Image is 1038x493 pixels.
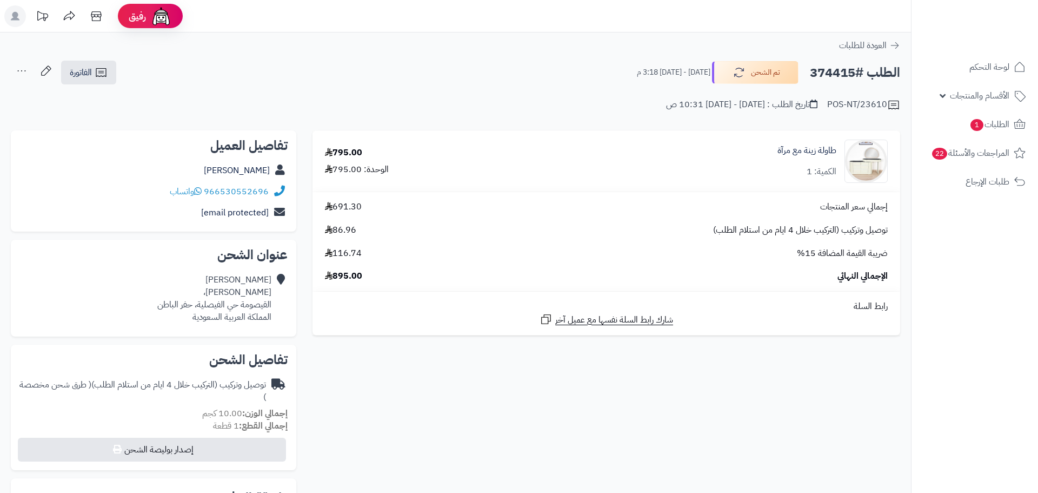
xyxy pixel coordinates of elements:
[969,60,1009,75] span: لوحة التحكم
[918,111,1032,137] a: الطلبات1
[19,248,288,261] h2: عنوان الشحن
[540,313,673,326] a: شارك رابط السلة نفسها مع عميل آخر
[19,378,266,404] span: ( طرق شحن مخصصة )
[820,201,888,213] span: إجمالي سعر المنتجات
[61,61,116,84] a: الفاتورة
[837,270,888,282] span: الإجمالي النهائي
[19,353,288,366] h2: تفاصيل الشحن
[966,174,1009,189] span: طلبات الإرجاع
[317,300,896,313] div: رابط السلة
[950,88,1009,103] span: الأقسام والمنتجات
[325,224,356,236] span: 86.96
[666,98,817,111] div: تاريخ الطلب : [DATE] - [DATE] 10:31 ص
[325,147,362,159] div: 795.00
[839,39,900,52] a: العودة للطلبات
[201,206,269,219] a: [email protected]
[970,119,983,132] span: 1
[150,5,172,27] img: ai-face.png
[204,164,270,177] a: [PERSON_NAME]
[325,163,389,176] div: الوحدة: 795.00
[70,66,92,79] span: الفاتورة
[129,10,146,23] span: رفيق
[827,98,900,111] div: POS-NT/23610
[213,419,288,432] small: 1 قطعة
[555,314,673,326] span: شارك رابط السلة نفسها مع عميل آخر
[797,247,888,260] span: ضريبة القيمة المضافة 15%
[170,185,202,198] a: واتساب
[325,201,362,213] span: 691.30
[325,270,362,282] span: 895.00
[969,117,1009,132] span: الطلبات
[157,274,271,323] div: [PERSON_NAME] [PERSON_NAME]، القيصومة حي الفيصلية، حفر الباطن المملكة العربية السعودية
[918,140,1032,166] a: المراجعات والأسئلة22
[807,166,836,178] div: الكمية: 1
[29,5,56,30] a: تحديثات المنصة
[325,247,362,260] span: 116.74
[918,169,1032,195] a: طلبات الإرجاع
[712,61,799,84] button: تم الشحن
[239,419,288,432] strong: إجمالي القطع:
[777,144,836,157] a: طاولة زينة مع مرآة
[637,67,710,78] small: [DATE] - [DATE] 3:18 م
[202,407,288,420] small: 10.00 كجم
[810,62,900,84] h2: الطلب #374415
[845,140,887,183] img: 1743839416-1-90x90.jpg
[242,407,288,420] strong: إجمالي الوزن:
[713,224,888,236] span: توصيل وتركيب (التركيب خلال 4 ايام من استلام الطلب)
[18,438,286,462] button: إصدار بوليصة الشحن
[19,139,288,152] h2: تفاصيل العميل
[931,146,1009,161] span: المراجعات والأسئلة
[204,185,269,198] a: 966530552696
[839,39,887,52] span: العودة للطلبات
[964,22,1028,45] img: logo-2.png
[19,379,266,404] div: توصيل وتركيب (التركيب خلال 4 ايام من استلام الطلب)
[918,54,1032,80] a: لوحة التحكم
[931,148,947,160] span: 22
